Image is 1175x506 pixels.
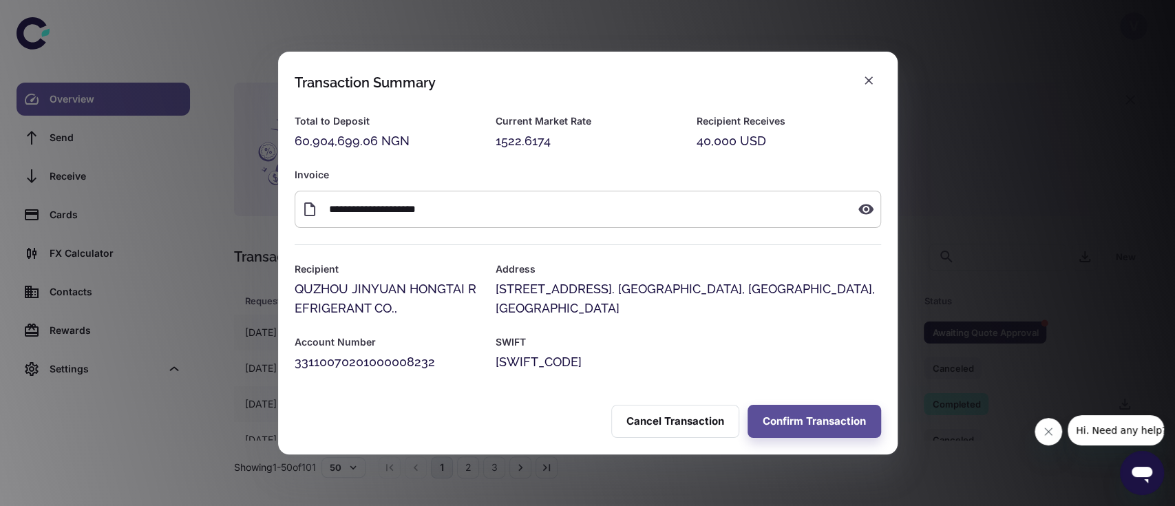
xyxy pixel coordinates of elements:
span: Hi. Need any help? [8,10,99,21]
h6: Account Number [295,335,479,350]
div: [SWIFT_CODE] [495,352,880,372]
div: 60,904,699.06 NGN [295,131,479,151]
div: 40,000 USD [696,131,880,151]
div: [STREET_ADDRESS]. [GEOGRAPHIC_DATA], [GEOGRAPHIC_DATA], [GEOGRAPHIC_DATA] [495,280,880,318]
div: 33110070201000008232 [295,352,479,372]
button: Cancel Transaction [611,405,739,438]
h6: Address [495,262,880,277]
h6: Recipient [295,262,479,277]
div: QUZHOU JINYUAN HONGTAI REFRIGERANT CO., [295,280,479,318]
iframe: Close message [1035,418,1062,445]
h6: Current Market Rate [495,114,679,129]
h6: Recipient Receives [696,114,880,129]
div: 1522.6174 [495,131,679,151]
iframe: Message from company [1068,415,1164,445]
h6: Total to Deposit [295,114,479,129]
iframe: Button to launch messaging window [1120,451,1164,495]
div: Transaction Summary [295,74,436,91]
h6: SWIFT [495,335,880,350]
button: Confirm Transaction [748,405,881,438]
h6: Invoice [295,167,881,182]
